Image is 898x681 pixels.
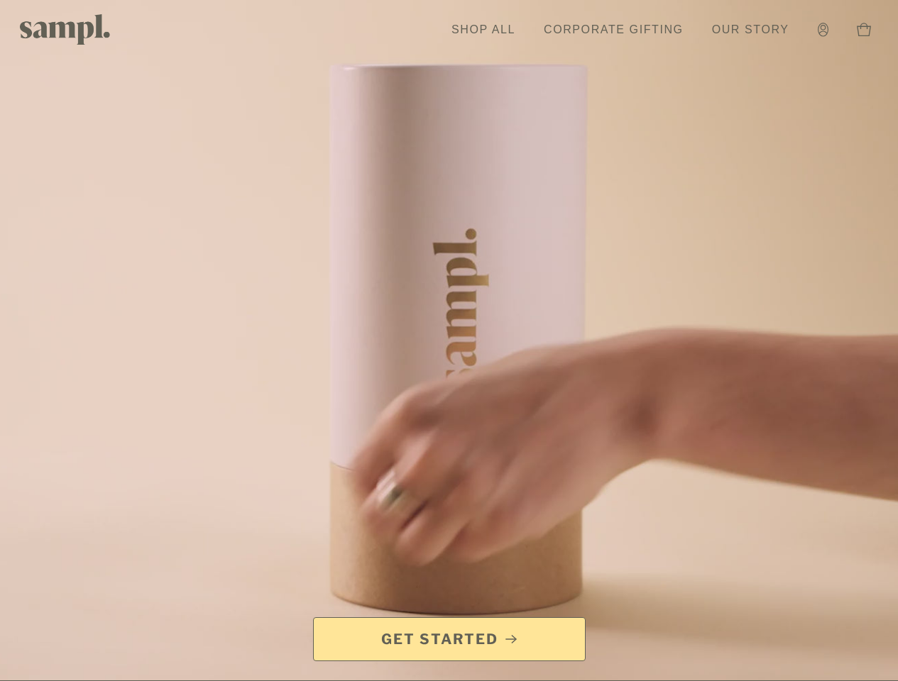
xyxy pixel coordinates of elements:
[381,629,498,649] span: Get Started
[444,14,522,45] a: Shop All
[705,14,796,45] a: Our Story
[20,14,111,45] img: Sampl logo
[313,617,586,661] a: Get Started
[537,14,691,45] a: Corporate Gifting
